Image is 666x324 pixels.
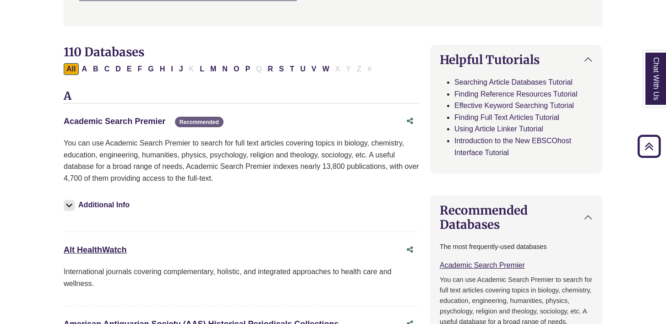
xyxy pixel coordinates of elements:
[175,117,224,127] span: Recommended
[454,78,573,86] a: Searching Article Databases Tutorial
[320,63,332,75] button: Filter Results W
[454,137,571,157] a: Introduction to the New EBSCOhost Interface Tutorial
[431,45,602,74] button: Helpful Tutorials
[157,63,168,75] button: Filter Results H
[287,63,297,75] button: Filter Results T
[401,241,419,259] button: Share this database
[242,63,253,75] button: Filter Results P
[64,44,144,59] span: 110 Databases
[454,113,559,121] a: Finding Full Text Articles Tutorial
[298,63,309,75] button: Filter Results U
[431,196,602,239] button: Recommended Databases
[90,63,101,75] button: Filter Results B
[265,63,276,75] button: Filter Results R
[64,245,126,254] a: Alt HealthWatch
[168,63,175,75] button: Filter Results I
[440,242,593,252] p: The most frequently-used databases
[401,113,419,130] button: Share this database
[64,63,78,75] button: All
[64,137,419,184] p: You can use Academic Search Premier to search for full text articles covering topics in biology, ...
[145,63,156,75] button: Filter Results G
[102,63,113,75] button: Filter Results C
[64,266,419,289] p: International journals covering complementary, holistic, and integrated approaches to health care...
[79,63,90,75] button: Filter Results A
[454,90,578,98] a: Finding Reference Resources Tutorial
[454,125,543,133] a: Using Article Linker Tutorial
[440,261,525,269] a: Academic Search Premier
[113,63,124,75] button: Filter Results D
[219,63,230,75] button: Filter Results N
[176,63,186,75] button: Filter Results J
[207,63,219,75] button: Filter Results M
[454,102,574,109] a: Effective Keyword Searching Tutorial
[276,63,287,75] button: Filter Results S
[124,63,135,75] button: Filter Results E
[64,65,375,72] div: Alpha-list to filter by first letter of database name
[309,63,319,75] button: Filter Results V
[64,90,419,103] h3: A
[231,63,242,75] button: Filter Results O
[135,63,145,75] button: Filter Results F
[634,140,664,152] a: Back to Top
[64,117,165,126] a: Academic Search Premier
[197,63,207,75] button: Filter Results L
[64,199,132,211] button: Additional Info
